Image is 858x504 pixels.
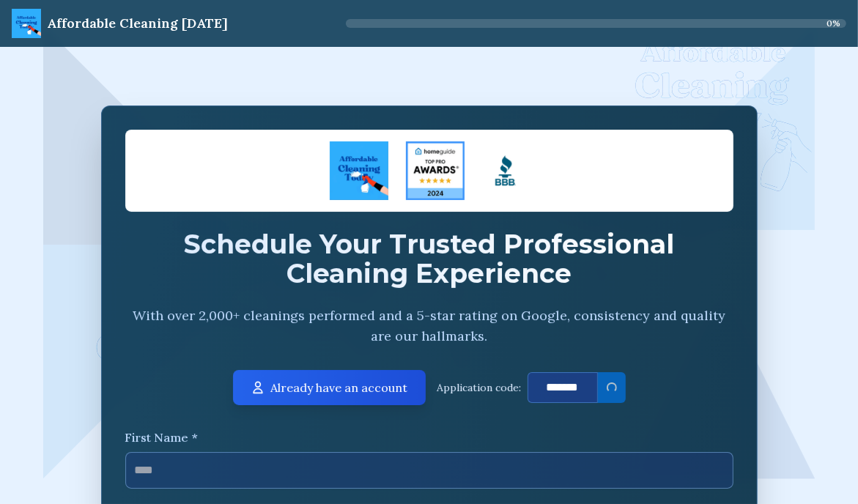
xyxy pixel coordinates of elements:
[12,9,41,38] img: ACT Logo
[125,305,733,346] p: With over 2,000+ cleanings performed and a 5-star rating on Google, consistency and quality are o...
[125,429,733,446] label: First Name *
[406,141,465,200] img: Four Seasons Cleaning
[330,141,388,200] img: ACT Logo
[125,229,733,288] h2: Schedule Your Trusted Professional Cleaning Experience
[437,380,522,395] p: Application code:
[233,370,426,405] button: Already have an account
[826,18,840,29] span: 0 %
[476,141,535,200] img: Logo Square
[47,13,228,34] div: Affordable Cleaning [DATE]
